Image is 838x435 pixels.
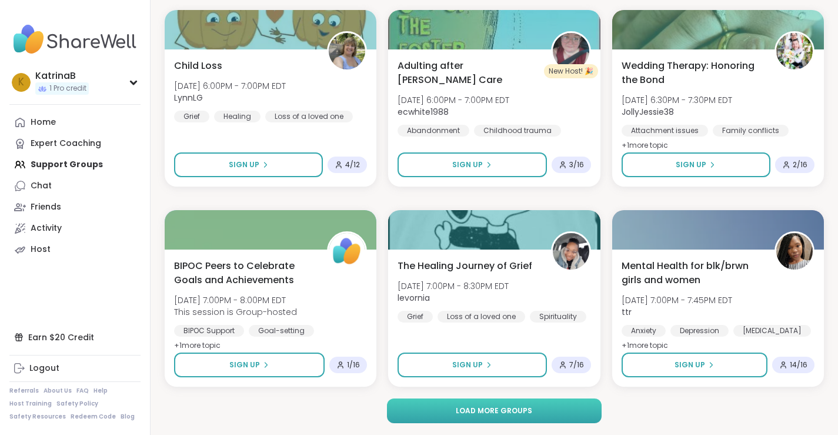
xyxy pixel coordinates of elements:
div: Loss of a loved one [265,111,353,122]
span: [DATE] 7:00PM - 8:30PM EDT [398,280,509,292]
a: Safety Policy [56,400,98,408]
div: Childhood trauma [474,125,561,137]
span: [DATE] 6:30PM - 7:30PM EDT [622,94,732,106]
button: Sign Up [622,353,767,377]
a: Referrals [9,387,39,395]
div: New Host! 🎉 [544,64,598,78]
span: Mental Health for blk/brwn girls and women [622,259,762,287]
a: Host [9,239,141,260]
div: Activity [31,223,62,234]
span: Sign Up [676,160,706,170]
div: Abandonment [398,125,469,137]
img: LynnLG [329,33,365,69]
span: [DATE] 6:00PM - 7:00PM EDT [174,80,286,92]
a: Home [9,112,141,133]
img: levornia [553,233,589,270]
button: Sign Up [398,152,546,177]
a: Friends [9,197,141,218]
img: ecwhite1988 [553,33,589,69]
span: [DATE] 7:00PM - 7:45PM EDT [622,294,732,306]
span: [DATE] 6:00PM - 7:00PM EDT [398,94,509,106]
div: Depression [670,325,729,337]
span: 1 / 16 [347,360,360,370]
a: Safety Resources [9,413,66,421]
div: Friends [31,201,61,213]
div: Chat [31,180,52,192]
span: 2 / 16 [793,160,807,170]
span: 7 / 16 [569,360,584,370]
span: 4 / 12 [345,160,360,170]
img: JollyJessie38 [776,33,813,69]
a: Logout [9,358,141,379]
span: 14 / 16 [790,360,807,370]
span: Sign Up [229,160,259,170]
span: [DATE] 7:00PM - 8:00PM EDT [174,294,297,306]
a: Expert Coaching [9,133,141,154]
div: Healing [214,111,261,122]
div: Spirituality [530,311,586,323]
button: Load more groups [387,399,602,423]
span: Child Loss [174,59,222,73]
a: Activity [9,218,141,239]
span: This session is Group-hosted [174,306,297,318]
div: KatrinaB [35,69,89,82]
div: Grief [398,311,433,323]
span: Wedding Therapy: Honoring the Bond [622,59,762,87]
b: JollyJessie38 [622,106,674,118]
div: Goal-setting [249,325,314,337]
div: Earn $20 Credit [9,327,141,348]
button: Sign Up [174,152,323,177]
span: Sign Up [675,360,705,370]
button: Sign Up [174,353,325,377]
b: ttr [622,306,632,318]
a: Blog [121,413,135,421]
img: ttr [776,233,813,270]
div: Logout [29,363,59,374]
div: Grief [174,111,209,122]
div: Family conflicts [713,125,789,137]
span: 1 Pro credit [49,84,86,94]
span: Load more groups [456,406,532,416]
a: Redeem Code [71,413,116,421]
a: Host Training [9,400,52,408]
span: K [18,75,24,90]
button: Sign Up [398,353,546,377]
a: Help [94,387,108,395]
b: levornia [398,292,430,304]
div: Loss of a loved one [438,311,525,323]
span: Sign Up [452,160,483,170]
span: The Healing Journey of Grief [398,259,532,273]
div: Attachment issues [622,125,708,137]
div: Anxiety [622,325,666,337]
span: Sign Up [229,360,260,370]
span: BIPOC Peers to Celebrate Goals and Achievements [174,259,314,287]
a: Chat [9,175,141,197]
span: Adulting after [PERSON_NAME] Care [398,59,537,87]
button: Sign Up [622,152,770,177]
div: [MEDICAL_DATA] [733,325,811,337]
b: LynnLG [174,92,203,104]
span: 3 / 16 [569,160,584,170]
div: Expert Coaching [31,138,101,150]
img: ShareWell Nav Logo [9,19,141,60]
a: About Us [44,387,72,395]
a: FAQ [76,387,89,395]
span: Sign Up [452,360,483,370]
img: ShareWell [329,233,365,270]
div: Home [31,117,56,128]
b: ecwhite1988 [398,106,449,118]
div: Host [31,244,51,255]
div: BIPOC Support [174,325,244,337]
